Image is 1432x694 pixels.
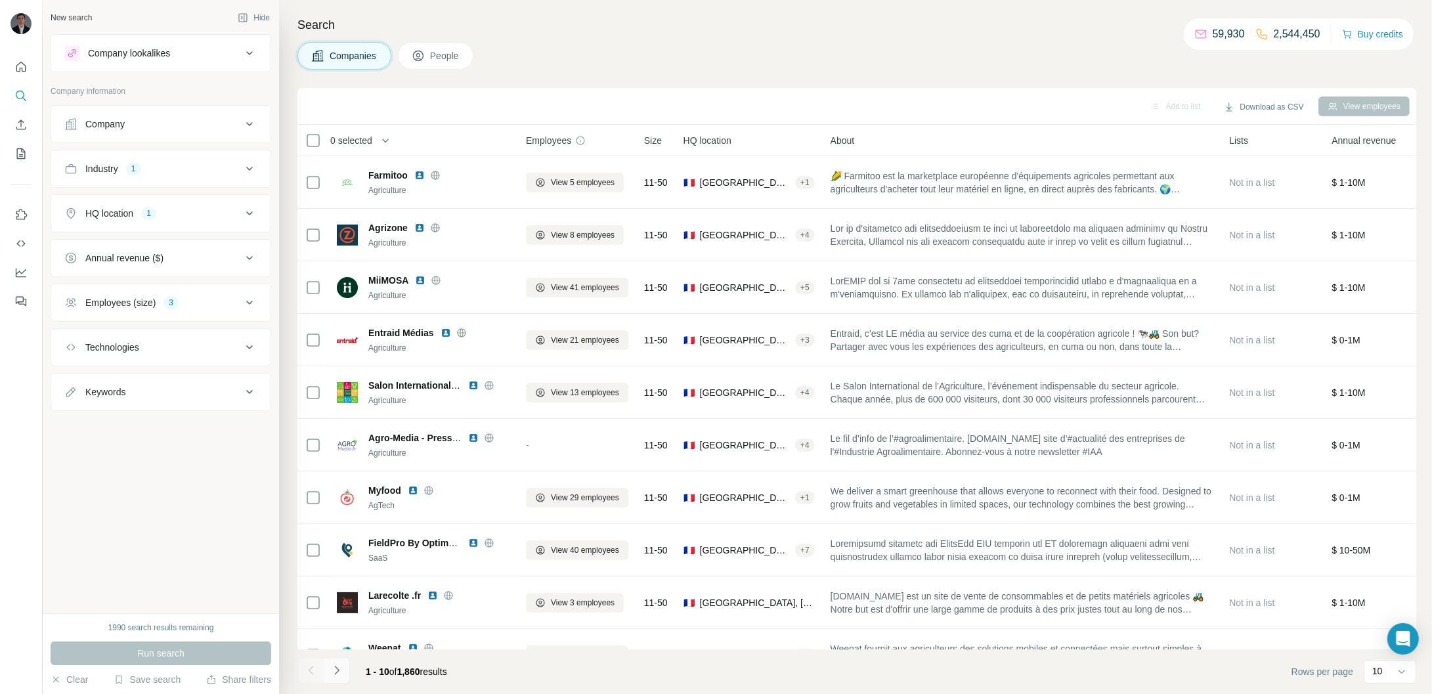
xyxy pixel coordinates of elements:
[1372,664,1383,678] p: 10
[368,184,510,196] div: Agriculture
[831,380,1214,406] span: Le Salon International de l'Agriculture, l’événement indispensable du secteur agricole. Chaque an...
[683,334,695,347] span: 🇫🇷
[644,491,668,504] span: 11-50
[1332,440,1360,450] span: $ 0-1M
[11,13,32,34] img: Avatar
[683,596,695,609] span: 🇫🇷
[368,605,510,617] div: Agriculture
[368,169,408,182] span: Farmitoo
[831,274,1214,301] span: LorEMIP dol si 7ame consectetu ad elitseddoei temporincidid utlabo e d'magnaaliqua en a m'veniamq...
[551,282,619,293] span: View 41 employees
[1229,597,1274,608] span: Not in a list
[108,622,214,634] div: 1990 search results remaining
[297,16,1416,34] h4: Search
[1229,335,1274,345] span: Not in a list
[51,108,271,140] button: Company
[337,645,358,666] img: Logo of Weenat
[644,544,668,557] span: 11-50
[700,176,790,189] span: [GEOGRAPHIC_DATA], [GEOGRAPHIC_DATA], [GEOGRAPHIC_DATA]
[366,666,447,677] span: results
[1332,335,1360,345] span: $ 0-1M
[337,592,358,613] img: Logo of Larecolte .fr
[551,229,615,241] span: View 8 employees
[337,330,358,351] img: Logo of Entraid Médias
[330,134,372,147] span: 0 selected
[700,334,790,347] span: [GEOGRAPHIC_DATA], [GEOGRAPHIC_DATA], [GEOGRAPHIC_DATA]
[831,590,1214,616] span: [DOMAIN_NAME] est un site de vente de consommables et de petits matériels agricoles 🚜 Notre but e...
[441,328,451,338] img: LinkedIn logo
[51,37,271,69] button: Company lookalikes
[330,49,378,62] span: Companies
[1342,25,1403,43] button: Buy credits
[683,544,695,557] span: 🇫🇷
[368,221,408,234] span: Agrizone
[51,12,92,24] div: New search
[644,386,668,399] span: 11-50
[11,113,32,137] button: Enrich CSV
[644,228,668,242] span: 11-50
[414,223,425,233] img: LinkedIn logo
[831,642,1214,668] span: Weenat fournit aux agriculteurs des solutions mobiles et connectées mais surtout simples à utilis...
[700,228,790,242] span: [GEOGRAPHIC_DATA], [GEOGRAPHIC_DATA], [GEOGRAPHIC_DATA]
[551,334,619,346] span: View 21 employees
[644,334,668,347] span: 11-50
[11,142,32,165] button: My lists
[11,55,32,79] button: Quick start
[644,281,668,294] span: 11-50
[526,540,628,560] button: View 40 employees
[88,47,170,60] div: Company lookalikes
[51,198,271,229] button: HQ location1
[427,590,438,601] img: LinkedIn logo
[795,439,815,451] div: + 4
[795,282,815,293] div: + 5
[683,649,695,662] span: 🇫🇷
[683,134,731,147] span: HQ location
[415,275,425,286] img: LinkedIn logo
[1332,387,1365,398] span: $ 1-10M
[700,544,790,557] span: [GEOGRAPHIC_DATA], [GEOGRAPHIC_DATA], [GEOGRAPHIC_DATA]
[368,484,401,497] span: Myfood
[1332,177,1365,188] span: $ 1-10M
[337,435,358,456] img: Logo of Agro-Media - Presse de l'industrie Agroalimentaire
[368,538,473,548] span: FieldPro By Optimetriks
[51,673,88,686] button: Clear
[468,433,479,443] img: LinkedIn logo
[1332,545,1370,555] span: $ 10-50M
[85,341,139,354] div: Technologies
[700,649,790,662] span: [GEOGRAPHIC_DATA], [GEOGRAPHIC_DATA], [GEOGRAPHIC_DATA]
[831,537,1214,563] span: Loremipsumd sitametc adi ElitsEdd EIU temporin utl ET doloremagn aliquaeni admi veni quisnostrude...
[1291,665,1353,678] span: Rows per page
[683,176,695,189] span: 🇫🇷
[51,85,271,97] p: Company information
[408,485,418,496] img: LinkedIn logo
[389,666,397,677] span: of
[337,382,358,403] img: Logo of Salon International de l'Agriculture
[526,383,628,402] button: View 13 employees
[551,544,619,556] span: View 40 employees
[51,332,271,363] button: Technologies
[368,342,510,354] div: Agriculture
[1332,597,1365,608] span: $ 1-10M
[468,538,479,548] img: LinkedIn logo
[366,666,389,677] span: 1 - 10
[795,492,815,504] div: + 1
[85,207,133,220] div: HQ location
[114,673,181,686] button: Save search
[1229,387,1274,398] span: Not in a list
[1332,492,1360,503] span: $ 0-1M
[644,649,668,662] span: 11-50
[51,242,271,274] button: Annual revenue ($)
[644,439,668,452] span: 11-50
[368,552,510,564] div: SaaS
[644,176,668,189] span: 11-50
[1229,230,1274,240] span: Not in a list
[700,281,790,294] span: [GEOGRAPHIC_DATA], [GEOGRAPHIC_DATA]|[GEOGRAPHIC_DATA]
[1229,492,1274,503] span: Not in a list
[1229,545,1274,555] span: Not in a list
[551,177,615,188] span: View 5 employees
[11,232,32,255] button: Use Surfe API
[51,287,271,318] button: Employees (size)3
[831,327,1214,353] span: Entraid, c’est LE média au service des cuma et de la coopération agricole ! 🐄🚜 Son but? Partager ...
[368,326,434,339] span: Entraid Médias
[337,277,358,298] img: Logo of MiiMOSA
